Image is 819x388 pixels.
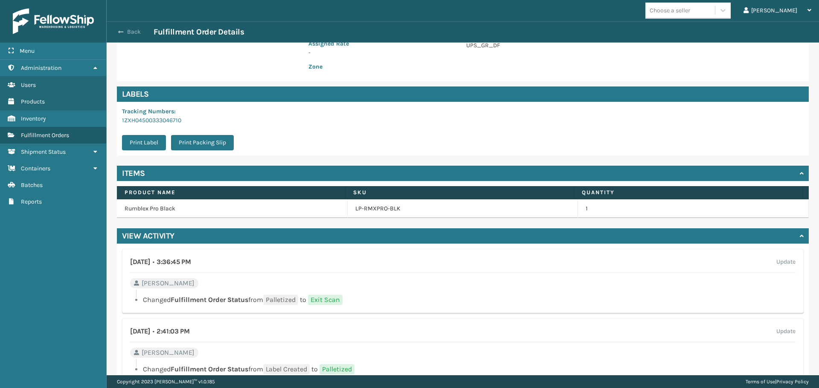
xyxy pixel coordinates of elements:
h3: Fulfillment Order Details [154,27,244,37]
p: UPS_GR_DF [466,41,536,50]
span: Inventory [21,115,46,122]
h4: View Activity [122,231,174,241]
span: Exit Scan [308,295,343,305]
button: Back [114,28,154,36]
div: | [746,375,809,388]
p: Zone [308,62,391,71]
span: Batches [21,181,43,189]
span: Fulfillment Order Status [171,296,248,304]
td: 1 [578,199,809,218]
button: Print Label [122,135,166,150]
p: - [308,48,391,57]
span: Reports [21,198,42,205]
label: SKU [353,189,566,196]
span: [PERSON_NAME] [142,348,195,358]
h4: [DATE] 2:41:03 PM [130,326,189,336]
h4: [DATE] 3:36:45 PM [130,257,191,267]
span: • [153,258,154,266]
span: Shipment Status [21,148,66,155]
span: Administration [21,64,61,72]
a: LP-RMXPRO-BLK [355,204,401,213]
a: 1ZXH04500333046710 [122,117,181,124]
a: Privacy Policy [776,379,809,385]
h4: Items [122,168,145,178]
li: Changed from to [130,295,796,305]
h4: Labels [117,86,809,102]
label: Quantity [582,189,795,196]
a: Terms of Use [746,379,775,385]
span: Fulfillment Order Status [171,365,248,373]
div: Choose a seller [650,6,690,15]
span: Fulfillment Orders [21,132,69,139]
p: Assigned Rate [308,39,391,48]
span: Label Created [263,364,310,374]
label: Product Name [125,189,337,196]
p: Copyright 2023 [PERSON_NAME]™ v 1.0.185 [117,375,215,388]
span: [PERSON_NAME] [142,278,195,288]
span: Users [21,81,36,89]
span: Containers [21,165,50,172]
span: Products [21,98,45,105]
span: • [153,328,154,335]
label: Update [776,326,796,336]
label: Update [776,257,796,267]
span: Palletized [319,364,354,374]
li: Changed from to [130,364,796,374]
span: Palletized [263,295,298,305]
span: Tracking Numbers : [122,108,176,115]
button: Print Packing Slip [171,135,234,150]
td: Rumblex Pro Black [117,199,348,218]
img: logo [13,9,94,34]
span: Menu [20,47,35,55]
